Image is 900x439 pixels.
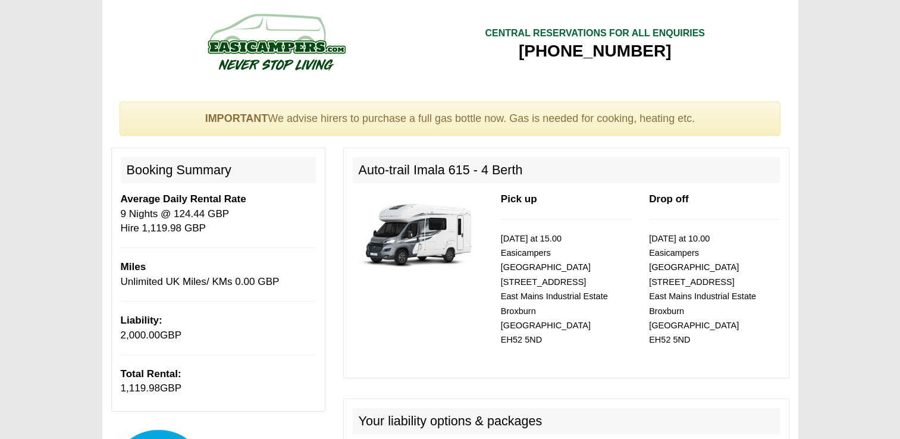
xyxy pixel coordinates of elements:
[205,112,268,124] strong: IMPORTANT
[121,193,246,205] b: Average Daily Rental Rate
[501,234,608,345] small: [DATE] at 15.00 Easicampers [GEOGRAPHIC_DATA] [STREET_ADDRESS] East Mains Industrial Estate Broxb...
[121,192,316,236] p: 9 Nights @ 124.44 GBP Hire 1,119.98 GBP
[120,102,781,136] div: We advise hirers to purchase a full gas bottle now. Gas is needed for cooking, heating etc.
[649,193,688,205] b: Drop off
[353,192,483,276] img: 344.jpg
[649,234,756,345] small: [DATE] at 10.00 Easicampers [GEOGRAPHIC_DATA] [STREET_ADDRESS] East Mains Industrial Estate Broxb...
[163,9,389,74] img: campers-checkout-logo.png
[121,368,181,380] b: Total Rental:
[485,27,705,40] div: CENTRAL RESERVATIONS FOR ALL ENQUIRIES
[121,261,146,272] b: Miles
[121,157,316,183] h2: Booking Summary
[121,330,161,341] span: 2,000.00
[353,157,780,183] h2: Auto-trail Imala 615 - 4 Berth
[353,408,780,434] h2: Your liability options & packages
[121,260,316,289] p: Unlimited UK Miles/ KMs 0.00 GBP
[485,40,705,62] div: [PHONE_NUMBER]
[121,367,316,396] p: GBP
[121,313,316,343] p: GBP
[501,193,537,205] b: Pick up
[121,382,161,394] span: 1,119.98
[121,315,162,326] b: Liability:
